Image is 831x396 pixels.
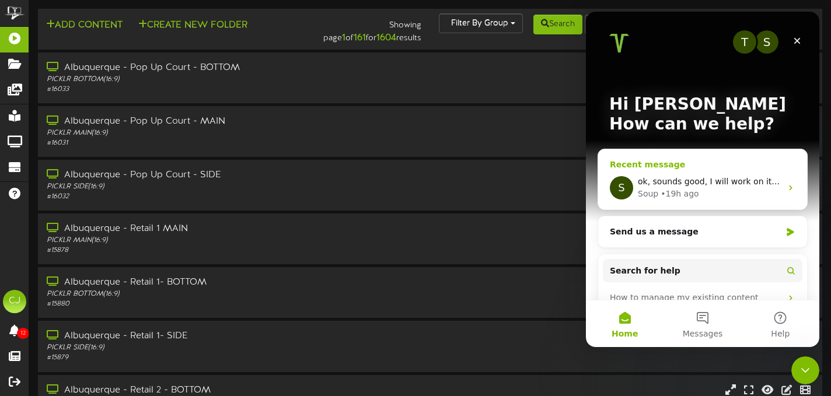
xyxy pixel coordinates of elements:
div: Send us a message [24,214,195,226]
button: Clear [585,15,619,34]
div: # 16032 [47,192,356,202]
div: Albuquerque - Retail 1 MAIN [47,222,356,236]
span: Messages [97,318,137,326]
div: PICKLR SIDE ( 16:9 ) [47,343,356,353]
strong: 1604 [376,33,396,43]
button: Create New Folder [135,18,251,33]
div: # 16031 [47,138,356,148]
strong: 1 [342,33,345,43]
div: PICKLR BOTTOM ( 16:9 ) [47,289,356,299]
div: Send us a message [12,204,222,236]
div: PICKLR SIDE ( 16:9 ) [47,182,356,192]
div: PICKLR MAIN ( 16:9 ) [47,236,356,246]
iframe: Intercom live chat [586,12,819,347]
iframe: Intercom live chat [791,356,819,384]
button: Add Content [43,18,126,33]
strong: 161 [354,33,366,43]
div: # 15880 [47,299,356,309]
span: 12 [17,328,29,339]
div: # 15878 [47,246,356,255]
div: Close [201,19,222,40]
div: Albuquerque - Pop Up Court - MAIN [47,115,356,128]
div: Albuquerque - Pop Up Court - SIDE [47,169,356,182]
div: Showing page of for results [298,13,430,45]
div: # 16033 [47,85,356,94]
div: • 19h ago [75,176,113,188]
div: PICKLR BOTTOM ( 16:9 ) [47,75,356,85]
span: Help [185,318,204,326]
span: Search for help [24,253,95,265]
div: Albuquerque - Retail 1- SIDE [47,330,356,343]
button: Search [533,15,582,34]
div: Albuquerque - Pop Up Court - BOTTOM [47,61,356,75]
span: ok, sounds good, I will work on it once I get the go ahead from you :) [52,165,334,174]
button: Messages [78,289,155,335]
div: How to manage my existing content [24,280,195,292]
div: Albuquerque - Retail 1- BOTTOM [47,276,356,289]
div: # 15879 [47,353,356,363]
button: Filter By Group [439,13,523,33]
button: Help [156,289,233,335]
div: Soup [52,176,72,188]
div: How to manage my existing content [17,275,217,297]
div: PICKLR MAIN ( 16:9 ) [47,128,356,138]
span: Home [26,318,52,326]
button: Search for help [17,247,217,271]
div: CJ [3,290,26,313]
